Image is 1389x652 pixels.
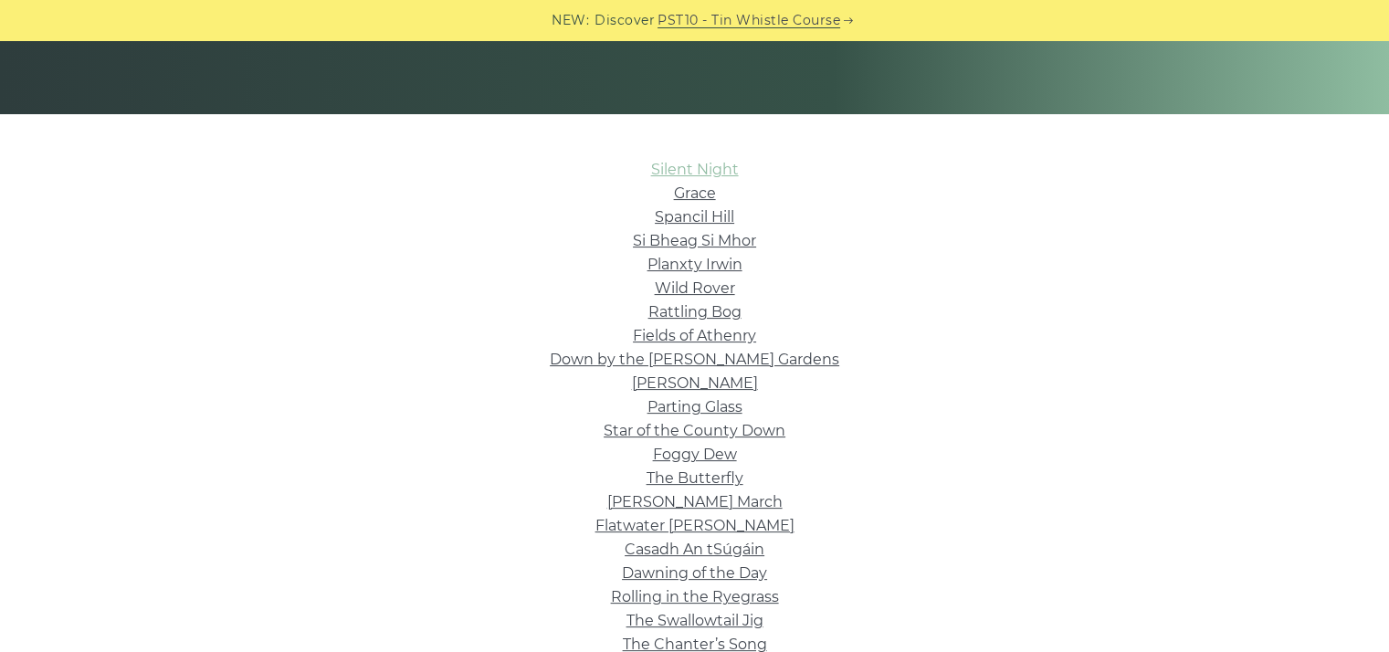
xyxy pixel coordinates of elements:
[655,208,734,226] a: Spancil Hill
[552,10,589,31] span: NEW:
[647,469,743,487] a: The Butterfly
[648,303,742,321] a: Rattling Bog
[595,517,794,534] a: Flatwater [PERSON_NAME]
[595,10,655,31] span: Discover
[658,10,840,31] a: PST10 - Tin Whistle Course
[633,327,756,344] a: Fields of Athenry
[607,493,783,510] a: [PERSON_NAME] March
[626,612,763,629] a: The Swallowtail Jig
[651,161,739,178] a: Silent Night
[604,422,785,439] a: Star of the County Down
[647,256,742,273] a: Planxty Irwin
[550,351,839,368] a: Down by the [PERSON_NAME] Gardens
[647,398,742,415] a: Parting Glass
[653,446,737,463] a: Foggy Dew
[632,374,758,392] a: [PERSON_NAME]
[611,588,779,605] a: Rolling in the Ryegrass
[655,279,735,297] a: Wild Rover
[674,184,716,202] a: Grace
[625,541,764,558] a: Casadh An tSúgáin
[633,232,756,249] a: Si­ Bheag Si­ Mhor
[622,564,767,582] a: Dawning of the Day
